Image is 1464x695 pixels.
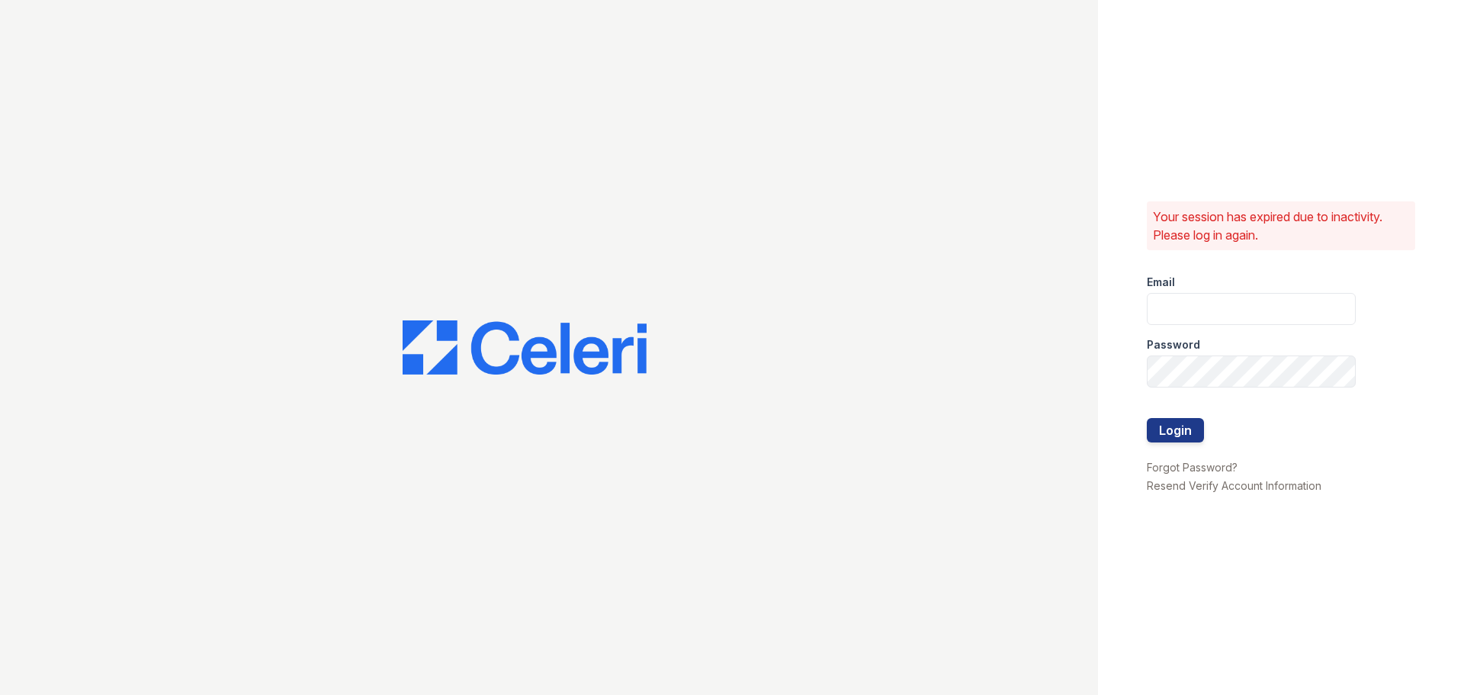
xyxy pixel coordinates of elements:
button: Login [1147,418,1204,442]
a: Forgot Password? [1147,461,1238,474]
label: Email [1147,275,1175,290]
a: Resend Verify Account Information [1147,479,1321,492]
p: Your session has expired due to inactivity. Please log in again. [1153,208,1409,244]
label: Password [1147,337,1200,352]
img: CE_Logo_Blue-a8612792a0a2168367f1c8372b55b34899dd931a85d93a1a3d3e32e68fde9ad4.png [403,320,647,375]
